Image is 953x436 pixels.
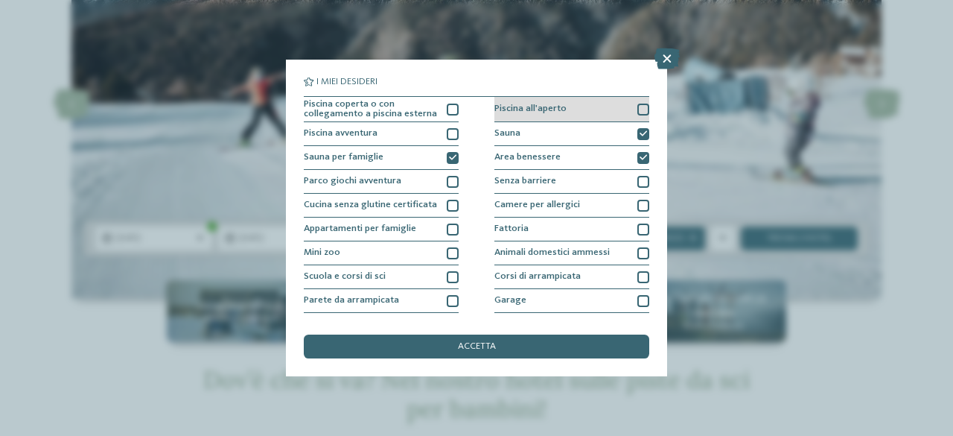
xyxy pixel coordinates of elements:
span: Piscina coperta o con collegamento a piscina esterna [304,100,438,119]
span: Animali domestici ammessi [494,248,610,258]
span: Mini zoo [304,248,340,258]
span: accetta [458,342,496,352]
span: Cucina senza glutine certificata [304,200,437,210]
span: Scuola e corsi di sci [304,272,386,282]
span: Garage [494,296,526,306]
span: Piscina all'aperto [494,104,567,114]
span: I miei desideri [316,78,377,87]
span: Piscina avventura [304,129,377,139]
span: Parco giochi avventura [304,177,401,186]
span: Sauna per famiglie [304,153,383,162]
span: Camere per allergici [494,200,580,210]
span: Senza barriere [494,177,556,186]
span: Sauna [494,129,520,139]
span: Fattoria [494,224,529,234]
span: Appartamenti per famiglie [304,224,416,234]
span: Corsi di arrampicata [494,272,581,282]
span: Parete da arrampicata [304,296,399,306]
span: Area benessere [494,153,561,162]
